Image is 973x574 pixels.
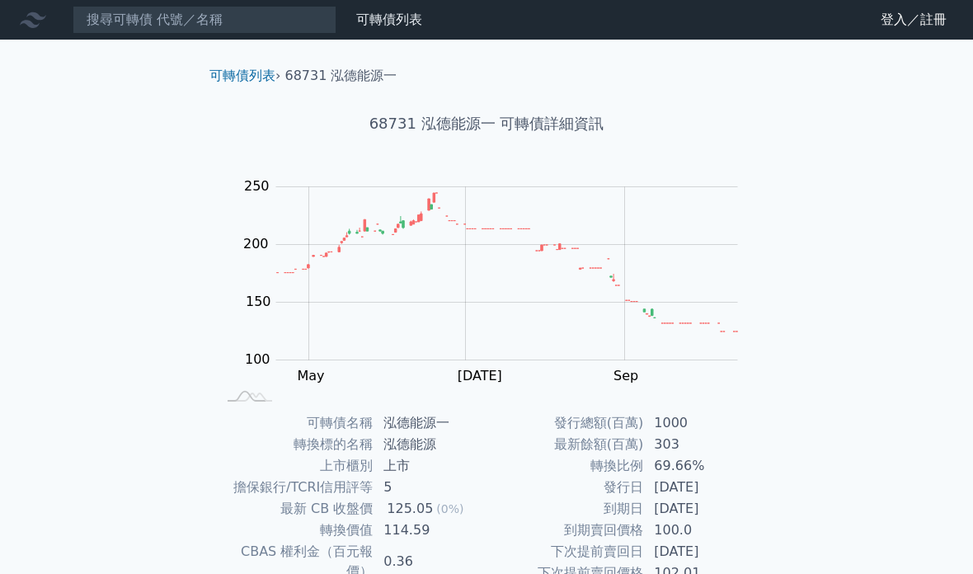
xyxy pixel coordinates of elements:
[209,68,275,83] a: 可轉債列表
[356,12,422,27] a: 可轉債列表
[486,520,644,541] td: 到期賣回價格
[867,7,960,33] a: 登入／註冊
[644,412,757,434] td: 1000
[243,236,269,252] tspan: 200
[486,541,644,562] td: 下次提前賣回日
[245,351,270,367] tspan: 100
[209,66,280,86] li: ›
[374,477,486,498] td: 5
[297,368,324,383] tspan: May
[216,412,374,434] td: 可轉債名稱
[486,498,644,520] td: 到期日
[644,455,757,477] td: 69.66%
[73,6,336,34] input: 搜尋可轉債 代號／名稱
[383,499,436,519] div: 125.05
[458,368,502,383] tspan: [DATE]
[216,434,374,455] td: 轉換標的名稱
[644,434,757,455] td: 303
[285,66,397,86] li: 68731 泓德能源一
[486,477,644,498] td: 發行日
[235,178,763,417] g: Chart
[486,434,644,455] td: 最新餘額(百萬)
[436,502,463,515] span: (0%)
[486,412,644,434] td: 發行總額(百萬)
[644,477,757,498] td: [DATE]
[374,412,486,434] td: 泓德能源一
[613,368,638,383] tspan: Sep
[374,520,486,541] td: 114.59
[246,294,271,309] tspan: 150
[196,112,777,135] h1: 68731 泓德能源一 可轉債詳細資訊
[644,541,757,562] td: [DATE]
[644,520,757,541] td: 100.0
[374,455,486,477] td: 上市
[644,498,757,520] td: [DATE]
[244,178,270,194] tspan: 250
[486,455,644,477] td: 轉換比例
[216,455,374,477] td: 上市櫃別
[374,434,486,455] td: 泓德能源
[216,520,374,541] td: 轉換價值
[216,498,374,520] td: 最新 CB 收盤價
[216,477,374,498] td: 擔保銀行/TCRI信用評等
